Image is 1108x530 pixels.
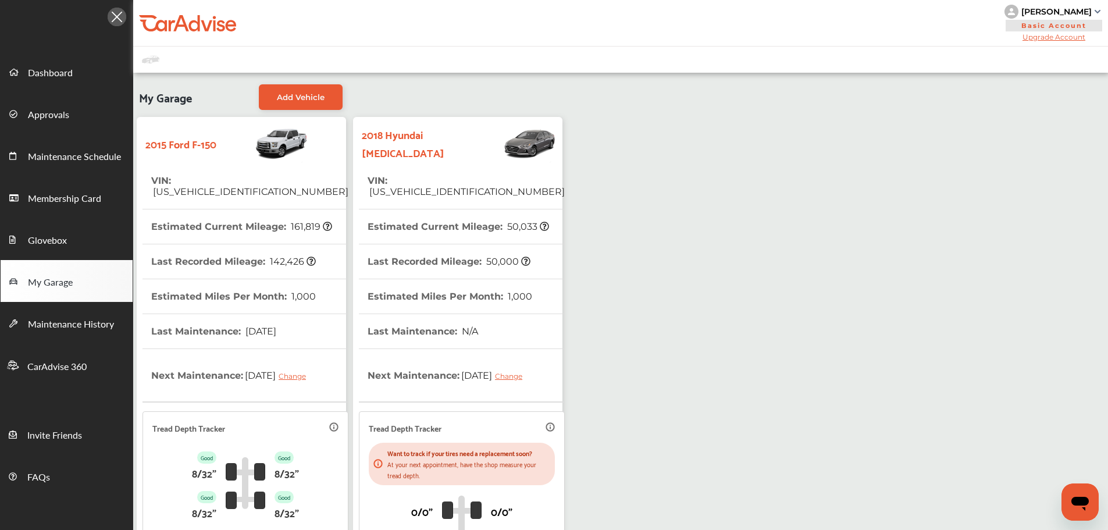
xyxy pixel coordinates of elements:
span: [US_VEHICLE_IDENTIFICATION_NUMBER] [368,186,565,197]
img: Vehicle [216,123,308,163]
span: Dashboard [28,66,73,81]
p: Good [275,451,294,464]
p: Good [197,491,216,503]
a: Add Vehicle [259,84,343,110]
th: Estimated Current Mileage : [151,209,332,244]
span: Maintenance History [28,317,114,332]
a: Dashboard [1,51,133,93]
p: At your next appointment, have the shop measure your tread depth. [387,458,550,481]
th: Last Recorded Mileage : [151,244,316,279]
p: 8/32" [192,464,216,482]
div: Change [279,372,312,380]
strong: 2015 Ford F-150 [145,134,216,152]
th: Estimated Current Mileage : [368,209,549,244]
p: 0/0" [411,502,433,520]
span: 161,819 [289,221,332,232]
th: Last Maintenance : [151,314,276,348]
span: Membership Card [28,191,101,207]
span: My Garage [139,84,192,110]
p: Good [197,451,216,464]
a: Maintenance Schedule [1,134,133,176]
a: Approvals [1,93,133,134]
p: 8/32" [275,464,299,482]
th: Next Maintenance : [368,349,531,401]
span: Upgrade Account [1004,33,1103,41]
span: 1,000 [290,291,316,302]
strong: 2018 Hyundai [MEDICAL_DATA] [362,125,465,161]
div: [PERSON_NAME] [1021,6,1092,17]
p: Want to track if your tires need a replacement soon? [387,447,550,458]
a: Membership Card [1,176,133,218]
img: sCxJUJ+qAmfqhQGDUl18vwLg4ZYJ6CxN7XmbOMBAAAAAElFTkSuQmCC [1095,10,1100,13]
img: placeholder_car.fcab19be.svg [142,52,159,67]
span: FAQs [27,470,50,485]
p: Tread Depth Tracker [369,421,441,435]
iframe: Button to launch messaging window [1061,483,1099,521]
span: Basic Account [1006,20,1102,31]
img: tire_track_logo.b900bcbc.svg [226,457,265,509]
span: CarAdvise 360 [27,360,87,375]
th: Last Maintenance : [368,314,478,348]
a: My Garage [1,260,133,302]
span: 142,426 [268,256,316,267]
a: Maintenance History [1,302,133,344]
img: Icon.5fd9dcc7.svg [108,8,126,26]
span: Invite Friends [27,428,82,443]
span: Add Vehicle [277,93,325,102]
span: [DATE] [459,361,531,390]
span: [DATE] [243,361,315,390]
th: VIN : [151,163,348,209]
img: knH8PDtVvWoAbQRylUukY18CTiRevjo20fAtgn5MLBQj4uumYvk2MzTtcAIzfGAtb1XOLVMAvhLuqoNAbL4reqehy0jehNKdM... [1004,5,1018,19]
span: N/A [460,326,478,337]
span: Glovebox [28,233,67,248]
span: Maintenance Schedule [28,150,121,165]
span: 50,000 [484,256,530,267]
th: VIN : [368,163,565,209]
p: 0/0" [491,502,512,520]
p: Tread Depth Tracker [152,421,225,435]
th: Estimated Miles Per Month : [368,279,532,314]
span: Approvals [28,108,69,123]
span: My Garage [28,275,73,290]
a: Glovebox [1,218,133,260]
th: Next Maintenance : [151,349,315,401]
span: 50,033 [505,221,549,232]
span: [DATE] [244,326,276,337]
p: 8/32" [192,503,216,521]
th: Estimated Miles Per Month : [151,279,316,314]
p: Good [275,491,294,503]
img: Vehicle [465,123,557,163]
span: 1,000 [506,291,532,302]
p: 8/32" [275,503,299,521]
div: Change [495,372,528,380]
span: [US_VEHICLE_IDENTIFICATION_NUMBER] [151,186,348,197]
th: Last Recorded Mileage : [368,244,530,279]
